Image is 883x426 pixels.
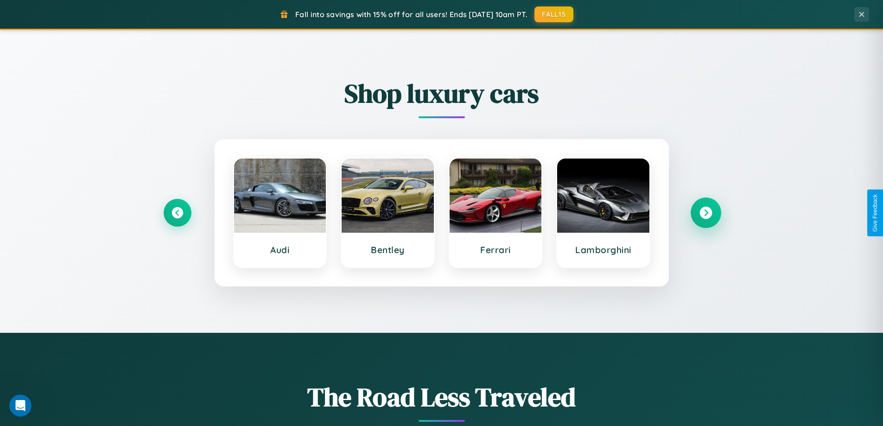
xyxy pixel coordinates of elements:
[164,76,720,111] h2: Shop luxury cars
[534,6,573,22] button: FALL15
[566,244,640,255] h3: Lamborghini
[164,379,720,415] h1: The Road Less Traveled
[459,244,533,255] h3: Ferrari
[9,394,32,417] iframe: Intercom live chat
[872,194,878,232] div: Give Feedback
[351,244,425,255] h3: Bentley
[243,244,317,255] h3: Audi
[295,10,527,19] span: Fall into savings with 15% off for all users! Ends [DATE] 10am PT.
